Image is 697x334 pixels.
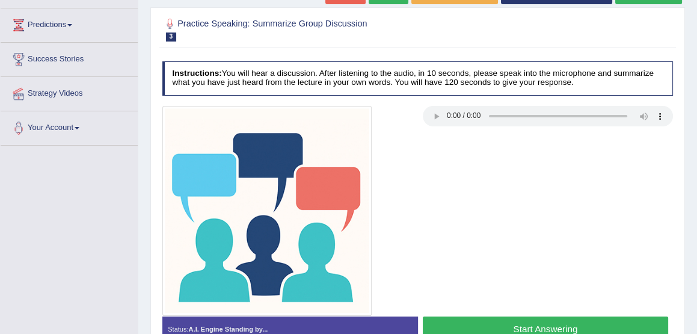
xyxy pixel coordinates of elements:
[172,69,221,78] b: Instructions:
[162,16,479,42] h2: Practice Speaking: Summarize Group Discussion
[1,77,138,107] a: Strategy Videos
[1,111,138,141] a: Your Account
[189,326,268,333] strong: A.I. Engine Standing by...
[162,61,674,96] h4: You will hear a discussion. After listening to the audio, in 10 seconds, please speak into the mi...
[1,43,138,73] a: Success Stories
[1,8,138,39] a: Predictions
[166,32,177,42] span: 3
